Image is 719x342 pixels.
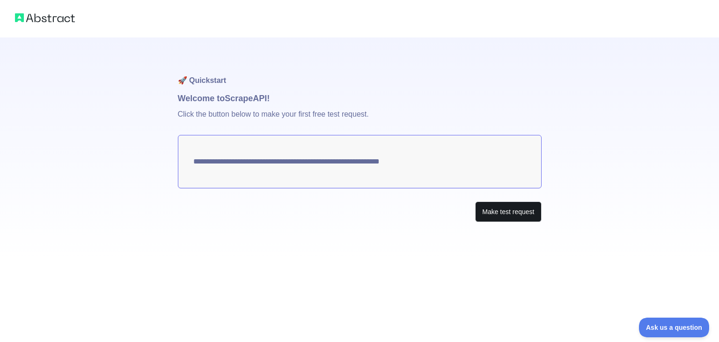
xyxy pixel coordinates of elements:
[178,92,542,105] h1: Welcome to Scrape API!
[475,201,541,223] button: Make test request
[178,105,542,135] p: Click the button below to make your first free test request.
[15,11,75,24] img: Abstract logo
[178,56,542,92] h1: 🚀 Quickstart
[639,318,710,337] iframe: Toggle Customer Support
